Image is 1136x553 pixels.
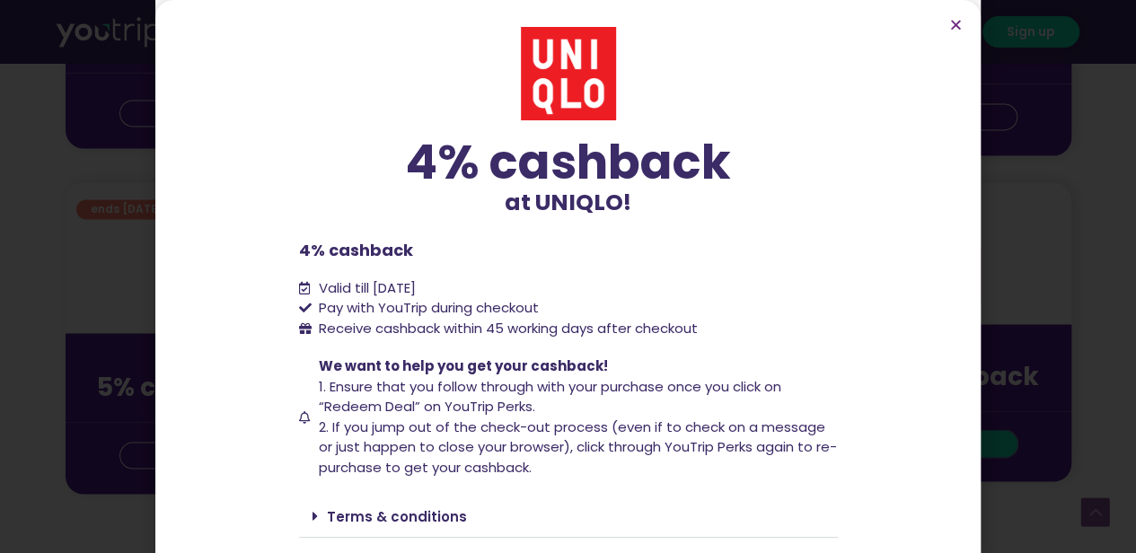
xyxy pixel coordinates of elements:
span: Valid till [DATE] [319,278,416,297]
div: 4% cashback [299,138,838,186]
span: Receive cashback within 45 working days after checkout [319,319,698,338]
div: at UNIQLO! [299,138,838,220]
span: 1. Ensure that you follow through with your purchase once you click on “Redeem Deal” on YouTrip P... [319,377,781,417]
span: 2. If you jump out of the check-out process (even if to check on a message or just happen to clos... [319,417,837,477]
a: Terms & conditions [327,507,467,526]
div: Terms & conditions [299,496,838,538]
span: We want to help you get your cashback! [319,356,608,375]
p: 4% cashback [299,238,838,262]
a: Close [949,18,963,31]
span: Pay with YouTrip during checkout [314,298,539,319]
